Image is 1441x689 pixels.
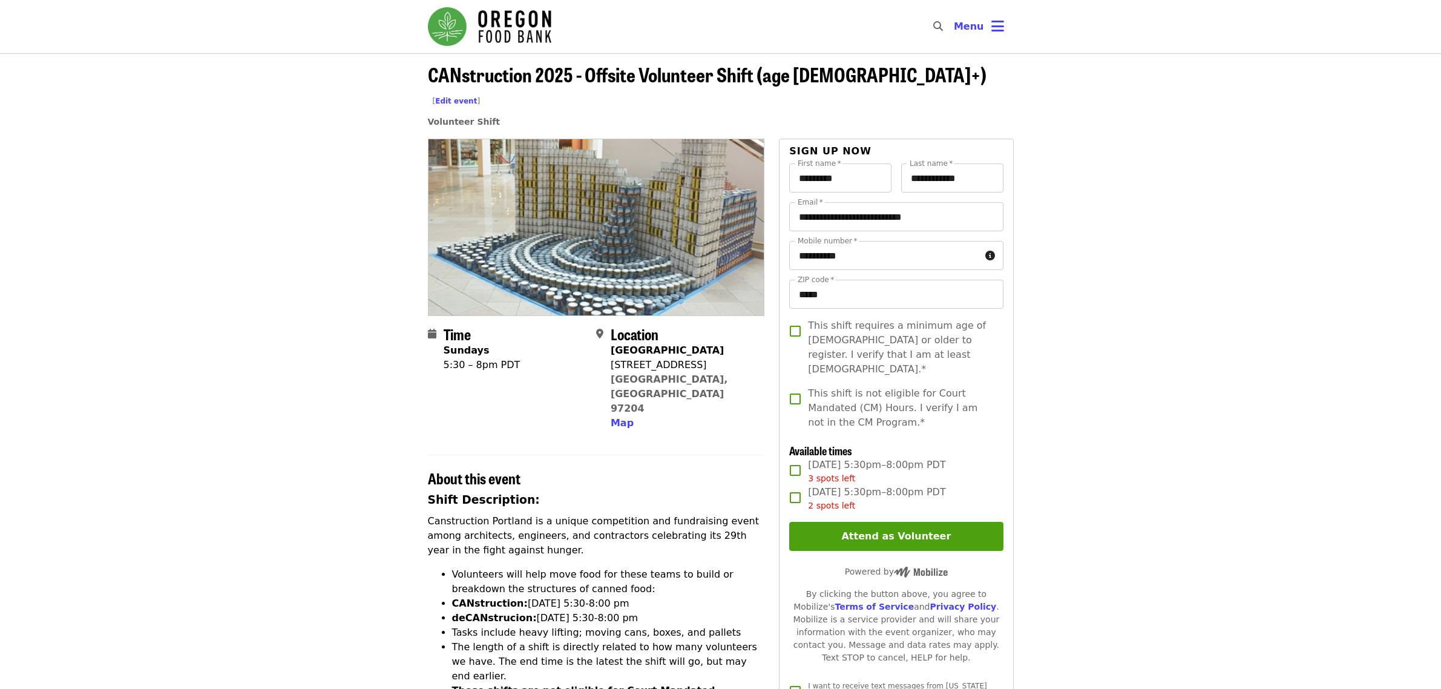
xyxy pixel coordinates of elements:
i: circle-info icon [985,250,995,262]
strong: [GEOGRAPHIC_DATA] [611,344,724,356]
span: 3 spots left [808,473,855,483]
strong: deCANstrucion: [452,612,537,624]
span: This shift is not eligible for Court Mandated (CM) Hours. I verify I am not in the CM Program.* [808,386,993,430]
input: Last name [901,163,1003,193]
span: This shift requires a minimum age of [DEMOGRAPHIC_DATA] or older to register. I verify that I am ... [808,318,993,377]
strong: CANstruction: [452,598,528,609]
div: By clicking the button above, you agree to Mobilize's and . Mobilize is a service provider and wi... [789,588,1003,664]
input: Email [789,202,1003,231]
span: Map [611,417,634,429]
img: Powered by Mobilize [894,567,948,578]
label: Email [798,199,823,206]
li: Volunteers will help move food for these teams to build or breakdown the structures of canned food: [452,567,765,596]
span: Time [444,323,471,344]
li: [DATE] 5:30-8:00 pm [452,611,765,625]
strong: Shift Description: [428,493,540,506]
input: Mobile number [789,241,980,270]
label: ZIP code [798,276,834,283]
span: About this event [428,467,520,489]
a: Volunteer Shift [428,117,501,127]
i: calendar icon [428,328,436,340]
img: CANstruction 2025 - Offsite Volunteer Shift (age 16+) organized by Oregon Food Bank [428,139,764,315]
i: bars icon [991,18,1004,35]
i: search icon [933,21,943,32]
button: Toggle account menu [944,12,1014,41]
input: Search [950,12,960,41]
div: [STREET_ADDRESS] [611,358,755,372]
span: [ ] [433,97,481,105]
a: Privacy Policy [930,602,996,612]
a: Terms of Service [835,602,914,612]
span: 2 spots left [808,501,855,510]
img: Oregon Food Bank - Home [428,7,551,46]
li: [DATE] 5:30-8:00 pm [452,596,765,611]
span: [DATE] 5:30pm–8:00pm PDT [808,458,945,485]
div: 5:30 – 8pm PDT [444,358,520,372]
strong: Sundays [444,344,490,356]
i: map-marker-alt icon [596,328,603,340]
span: Powered by [845,567,948,576]
label: Last name [910,160,953,167]
a: [GEOGRAPHIC_DATA], [GEOGRAPHIC_DATA] 97204 [611,374,728,414]
span: Location [611,323,658,344]
button: Map [611,416,634,430]
span: Available times [789,443,852,458]
a: Edit event [435,97,477,105]
span: [DATE] 5:30pm–8:00pm PDT [808,485,945,512]
button: Attend as Volunteer [789,522,1003,551]
label: First name [798,160,841,167]
li: The length of a shift is directly related to how many volunteers we have. The end time is the lat... [452,640,765,684]
span: Sign up now [789,145,871,157]
p: Canstruction Portland is a unique competition and fundraising event among architects, engineers, ... [428,514,765,558]
label: Mobile number [798,237,857,245]
li: Tasks include heavy lifting; moving cans, boxes, and pallets [452,625,765,640]
span: CANstruction 2025 - Offsite Volunteer Shift (age [DEMOGRAPHIC_DATA]+) [428,60,986,113]
input: ZIP code [789,280,1003,309]
input: First name [789,163,891,193]
span: Menu [954,21,984,32]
